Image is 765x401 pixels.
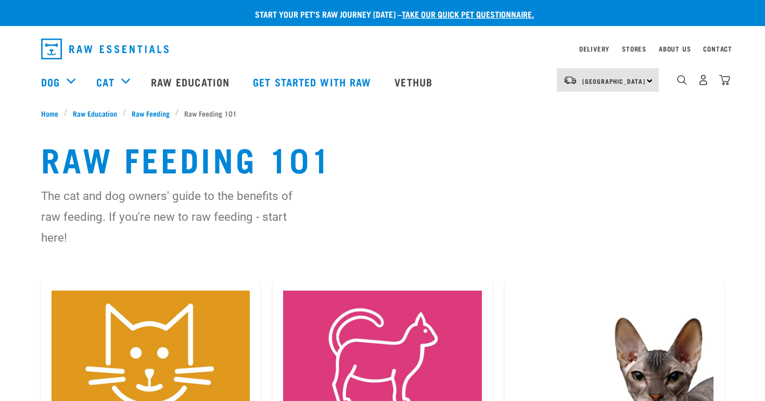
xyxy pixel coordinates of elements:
nav: breadcrumbs [41,108,724,119]
img: home-icon@2x.png [719,74,730,85]
a: Contact [703,47,732,51]
a: take our quick pet questionnaire. [402,11,534,16]
img: home-icon-1@2x.png [677,75,687,85]
img: van-moving.png [563,76,577,85]
h1: Raw Feeding 101 [41,140,724,177]
a: Stores [622,47,646,51]
img: Raw Essentials Logo [41,39,169,59]
span: Raw Education [73,108,117,119]
a: Raw Education [68,108,123,119]
a: Cat [96,74,114,90]
a: Get started with Raw [243,61,384,103]
nav: dropdown navigation [33,34,732,64]
img: user.png [698,74,709,85]
a: Delivery [579,47,609,51]
a: Raw Feeding [126,108,175,119]
a: Dog [41,74,60,90]
a: Vethub [384,61,445,103]
a: About Us [659,47,691,51]
span: [GEOGRAPHIC_DATA] [582,79,645,83]
span: Home [41,108,58,119]
p: The cat and dog owners' guide to the benefits of raw feeding. If you're new to raw feeding - star... [41,185,314,248]
a: Home [41,108,64,119]
a: Raw Education [141,61,243,103]
span: Raw Feeding [132,108,170,119]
